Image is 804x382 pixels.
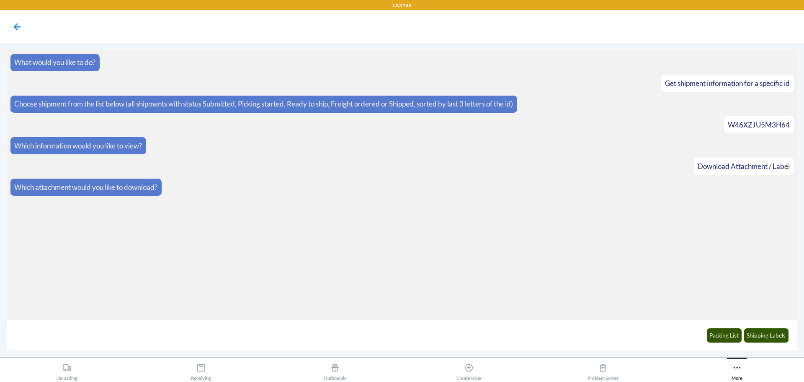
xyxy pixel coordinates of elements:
[588,360,618,381] div: Problem Solver
[698,162,790,171] span: Download Attachment / Label
[744,328,789,343] button: Shipping Labels
[57,360,77,381] div: Unloading
[191,360,211,381] div: Receiving
[536,358,670,381] button: Problem Solver
[670,358,804,381] button: More
[665,79,790,88] span: Get shipment information for a specific id
[402,358,536,381] button: Create Issue
[268,358,402,381] button: Outbounds
[14,99,513,109] p: Choose shipment from the list below (all shipments with status Submitted, Picking started, Ready ...
[732,360,742,381] div: More
[134,358,268,381] button: Receiving
[14,140,142,151] p: Which information would you like to view?
[14,57,95,68] p: What would you like to do?
[14,182,157,193] p: Which attachment would you like to download?
[324,360,346,381] div: Outbounds
[707,328,742,343] button: Packing List
[393,2,411,9] p: LAX1RS
[728,120,790,129] span: W46XZJU5M3H64
[456,360,482,381] div: Create Issue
